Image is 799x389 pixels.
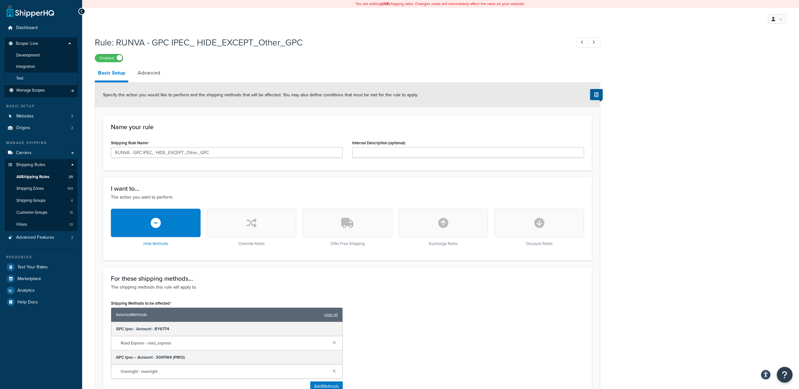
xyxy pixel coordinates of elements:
[590,89,603,100] button: Show Help Docs
[71,125,73,131] span: 2
[5,261,77,273] a: Test Your Rates
[16,162,45,168] span: Shipping Rules
[207,209,297,246] div: Override Rates
[111,123,584,130] h3: Name your rule
[352,141,405,145] label: Internal Description (optional)
[111,194,584,201] p: The action you want to perform.
[16,64,35,69] span: Integration
[5,195,77,206] a: Shipping Groups4
[4,73,78,84] li: Test
[111,275,584,282] h3: For these shipping methods...
[111,209,201,246] div: Hide Methods
[17,265,48,270] span: Test Your Rates
[71,235,73,240] span: 2
[16,125,30,131] span: Origins
[95,65,128,82] a: Basic Setup
[5,207,77,218] li: Customer Groups
[5,111,77,122] li: Websites
[4,50,78,61] li: Development
[5,232,77,243] a: Advanced Features2
[111,284,584,291] p: The shipping methods this rule will apply to.
[324,310,338,319] a: clear all
[5,285,77,296] a: Analytics
[16,53,40,58] span: Development
[16,114,34,119] span: Websites
[103,92,418,98] span: Specify the action you would like to perform and the shipping methods that will be affected. You ...
[5,159,77,231] li: Shipping Rules
[95,36,565,49] h1: Rule: RUNVA - GPC IPEC_ HIDE_EXCEPT_Other_GPC
[16,41,38,46] span: Scope: Live
[17,300,38,305] span: Help Docs
[5,254,77,260] div: Resources
[70,210,73,215] span: 15
[121,367,328,376] span: Overnight - overnight
[69,174,73,180] span: 25
[382,1,389,7] b: LIVE
[5,232,77,243] li: Advanced Features
[303,209,392,246] div: Offer Free Shipping
[17,288,35,293] span: Analytics
[16,222,27,227] span: Filters
[5,219,77,230] li: Filters
[577,37,589,48] a: Previous Record
[8,88,74,93] a: Manage Scopes
[121,339,328,348] span: Road Express - road_express
[5,104,77,109] div: Basic Setup
[4,61,78,73] li: Integration
[16,210,47,215] span: Customer Groups
[494,209,584,246] div: Discount Rates
[95,54,123,62] label: Enabled
[111,185,584,192] h3: I want to...
[16,76,23,81] span: Test
[5,171,77,183] a: AllShipping Rules25
[5,273,77,284] a: Marketplace
[5,159,77,171] a: Shipping Rules
[16,25,38,31] span: Dashboard
[5,183,77,194] li: Shipping Zones
[5,122,77,134] li: Origins
[5,147,77,159] a: Carriers
[111,301,172,306] label: Shipping Methods to be affected
[111,141,149,146] label: Shipping Rule Name
[5,219,77,230] a: Filters10
[5,296,77,308] a: Help Docs
[399,209,488,246] div: Surcharge Rates
[70,222,73,227] span: 10
[67,186,73,191] span: 169
[588,37,601,48] a: Next Record
[5,22,77,34] a: Dashboard
[16,186,44,191] span: Shipping Zones
[5,122,77,134] a: Origins2
[16,88,45,93] span: Manage Scopes
[16,198,45,203] span: Shipping Groups
[111,350,342,365] div: GPC Ipec – Account - 300FW4 (PRIO)
[16,235,54,240] span: Advanced Features
[777,367,793,383] button: Open Resource Center
[116,310,321,319] span: Selected Methods
[17,276,41,282] span: Marketplace
[135,65,163,81] a: Advanced
[111,322,342,336] div: GPC Ipec - Account - BY6774
[5,140,77,146] div: Manage Shipping
[5,195,77,206] li: Shipping Groups
[5,111,77,122] a: Websites3
[5,183,77,194] a: Shipping Zones169
[5,207,77,218] a: Customer Groups15
[16,174,49,180] span: All Shipping Rules
[71,198,73,203] span: 4
[71,114,73,119] span: 3
[16,150,32,156] span: Carriers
